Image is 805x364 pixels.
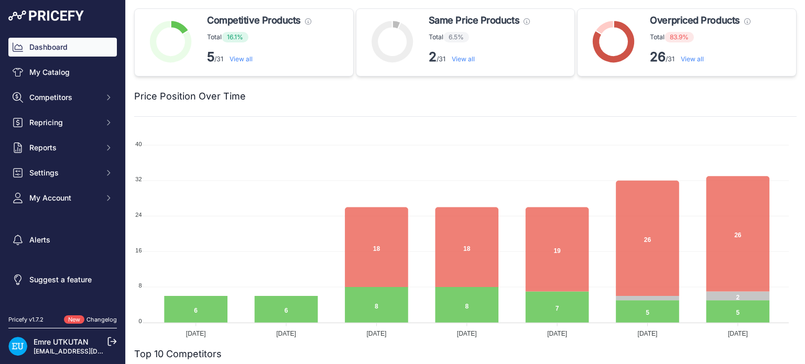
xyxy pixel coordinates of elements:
span: Competitors [29,92,98,103]
tspan: [DATE] [367,330,387,337]
a: Emre UTKUTAN [34,337,89,346]
a: Dashboard [8,38,117,57]
strong: 5 [207,49,214,64]
tspan: [DATE] [728,330,748,337]
strong: 26 [650,49,666,64]
p: /31 [650,49,750,65]
tspan: 16 [135,247,142,253]
a: Suggest a feature [8,270,117,289]
span: Competitive Products [207,13,301,28]
div: Pricefy v1.7.2 [8,315,43,324]
button: Reports [8,138,117,157]
p: Total [207,32,311,42]
span: New [64,315,84,324]
span: Settings [29,168,98,178]
tspan: [DATE] [457,330,477,337]
tspan: [DATE] [186,330,206,337]
a: View all [230,55,253,63]
span: 16.1% [222,32,248,42]
tspan: 40 [135,141,142,147]
a: Changelog [86,316,117,323]
strong: 2 [429,49,437,64]
a: View all [681,55,704,63]
p: Total [650,32,750,42]
tspan: 8 [138,282,142,289]
tspan: [DATE] [276,330,296,337]
nav: Sidebar [8,38,117,303]
a: View all [452,55,475,63]
span: Repricing [29,117,98,128]
tspan: 32 [135,176,142,182]
p: /31 [429,49,530,65]
tspan: [DATE] [638,330,658,337]
a: [EMAIL_ADDRESS][DOMAIN_NAME] [34,347,143,355]
button: Repricing [8,113,117,132]
button: My Account [8,189,117,207]
a: Alerts [8,230,117,249]
button: Settings [8,163,117,182]
tspan: 24 [135,212,142,218]
span: Reports [29,142,98,153]
tspan: [DATE] [547,330,567,337]
tspan: 0 [138,318,142,324]
button: Competitors [8,88,117,107]
span: 83.9% [665,32,694,42]
img: Pricefy Logo [8,10,84,21]
h2: Top 10 Competitors [134,347,222,361]
p: /31 [207,49,311,65]
h2: Price Position Over Time [134,89,246,104]
span: Overpriced Products [650,13,739,28]
a: My Catalog [8,63,117,82]
p: Total [429,32,530,42]
span: Same Price Products [429,13,519,28]
span: 6.5% [443,32,469,42]
span: My Account [29,193,98,203]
